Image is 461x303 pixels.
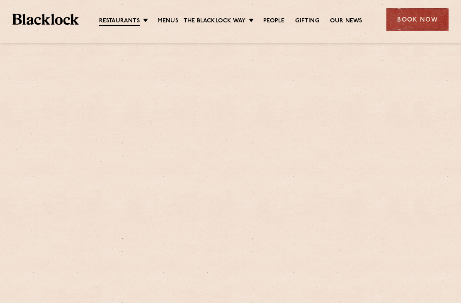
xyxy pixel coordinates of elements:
div: Book Now [386,8,449,31]
a: Our News [330,17,362,25]
a: Restaurants [99,17,140,26]
a: Gifting [295,17,319,25]
img: BL_Textured_Logo-footer-cropped.svg [12,14,79,25]
a: The Blacklock Way [184,17,245,25]
a: Menus [158,17,178,25]
a: People [263,17,284,25]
